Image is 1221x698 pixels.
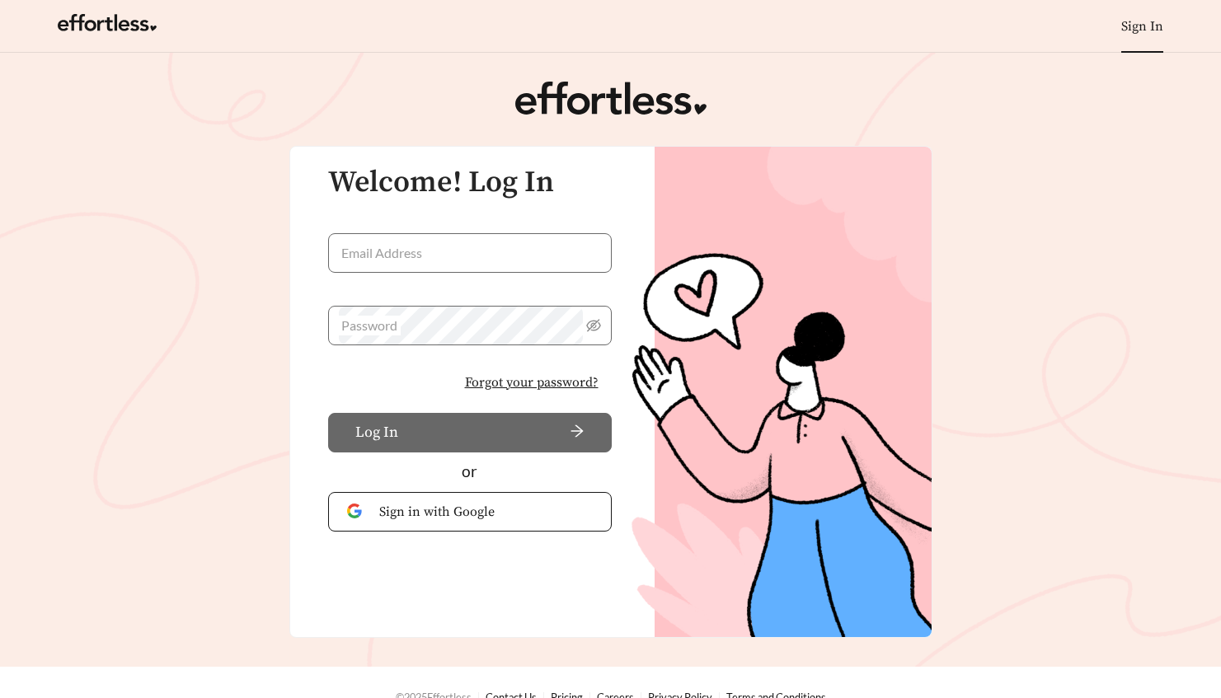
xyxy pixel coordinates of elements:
img: Google Authentication [347,504,366,519]
h3: Welcome! Log In [328,166,612,199]
div: or [328,460,612,484]
button: Forgot your password? [452,365,612,400]
span: Sign in with Google [379,502,593,522]
button: Sign in with Google [328,492,612,532]
button: Log Inarrow-right [328,413,612,452]
span: eye-invisible [586,318,601,333]
a: Sign In [1121,18,1163,35]
span: Forgot your password? [465,372,599,392]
